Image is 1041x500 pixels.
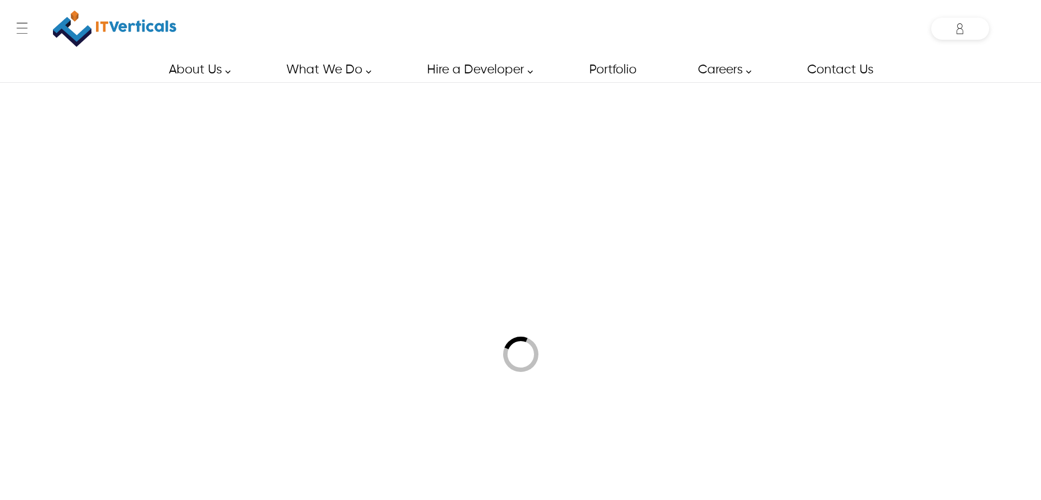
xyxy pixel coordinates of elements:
[414,57,539,82] a: Hire a Developer
[52,6,178,52] a: IT Verticals Inc
[156,57,237,82] a: About Us
[53,6,177,52] img: IT Verticals Inc
[794,57,885,82] a: Contact Us
[274,57,377,82] a: What We Do
[685,57,757,82] a: Careers
[576,57,648,82] a: Portfolio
